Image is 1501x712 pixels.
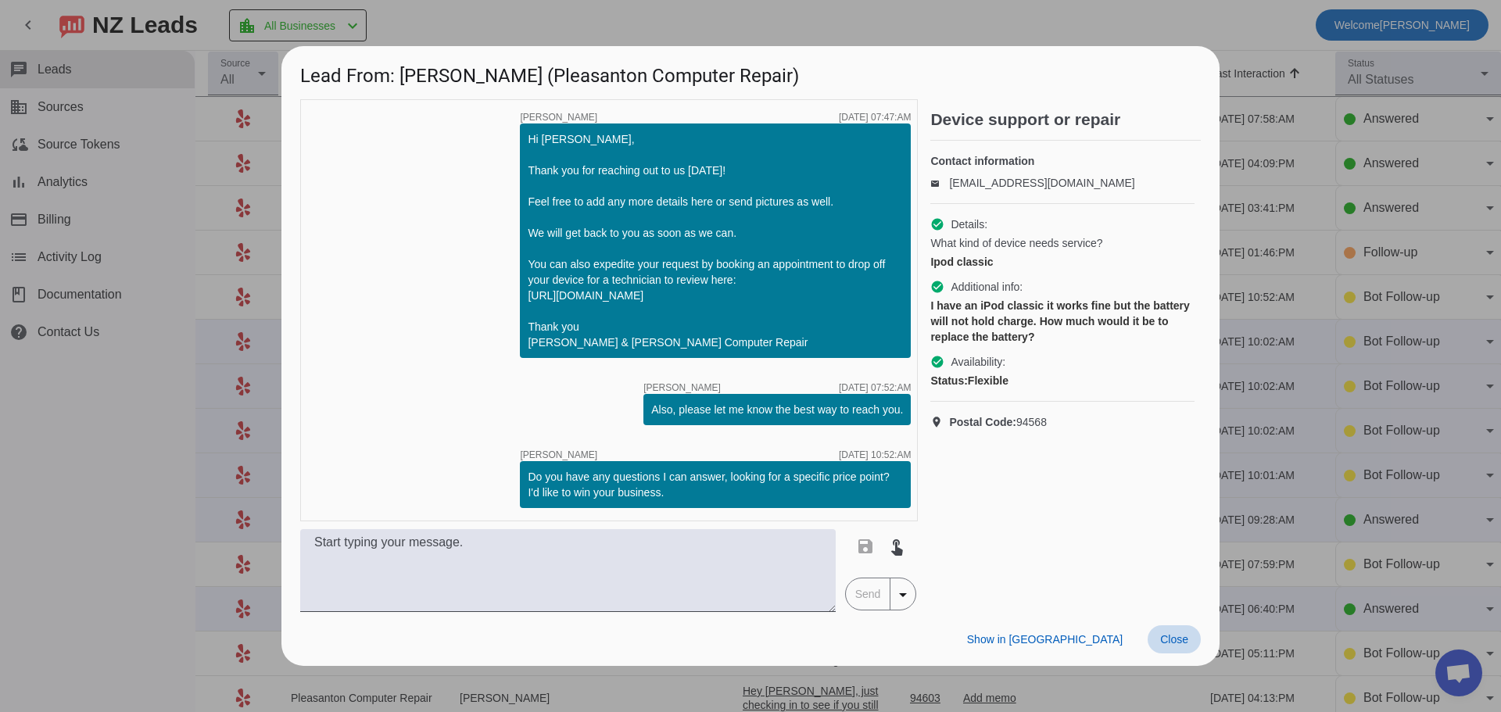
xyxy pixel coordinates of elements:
[839,383,911,392] div: [DATE] 07:52:AM
[528,469,903,500] div: Do you have any questions I can answer, looking for a specific price point? I'd like to win your ...
[951,354,1005,370] span: Availability:
[930,374,967,387] strong: Status:
[930,153,1195,169] h4: Contact information
[930,280,944,294] mat-icon: check_circle
[949,414,1047,430] span: 94568
[528,131,903,350] div: Hi [PERSON_NAME], Thank you for reaching out to us [DATE]! Feel free to add any more details here...
[930,235,1102,251] span: What kind of device needs service?
[520,113,597,122] span: [PERSON_NAME]
[887,537,906,556] mat-icon: touch_app
[1160,633,1188,646] span: Close
[894,585,912,604] mat-icon: arrow_drop_down
[951,279,1023,295] span: Additional info:
[930,355,944,369] mat-icon: check_circle
[643,383,721,392] span: [PERSON_NAME]
[955,625,1135,653] button: Show in [GEOGRAPHIC_DATA]
[1148,625,1201,653] button: Close
[930,416,949,428] mat-icon: location_on
[967,633,1123,646] span: Show in [GEOGRAPHIC_DATA]
[930,112,1201,127] h2: Device support or repair
[930,298,1195,345] div: I have an iPod classic it works fine but the battery will not hold charge. How much would it be t...
[839,113,911,122] div: [DATE] 07:47:AM
[930,217,944,231] mat-icon: check_circle
[930,373,1195,388] div: Flexible
[839,450,911,460] div: [DATE] 10:52:AM
[651,402,903,417] div: Also, please let me know the best way to reach you.​
[520,450,597,460] span: [PERSON_NAME]
[951,216,987,232] span: Details:
[949,177,1134,189] a: [EMAIL_ADDRESS][DOMAIN_NAME]
[949,416,1016,428] strong: Postal Code:
[930,179,949,187] mat-icon: email
[930,254,1195,270] div: Ipod classic
[281,46,1220,98] h1: Lead From: [PERSON_NAME] (Pleasanton Computer Repair)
